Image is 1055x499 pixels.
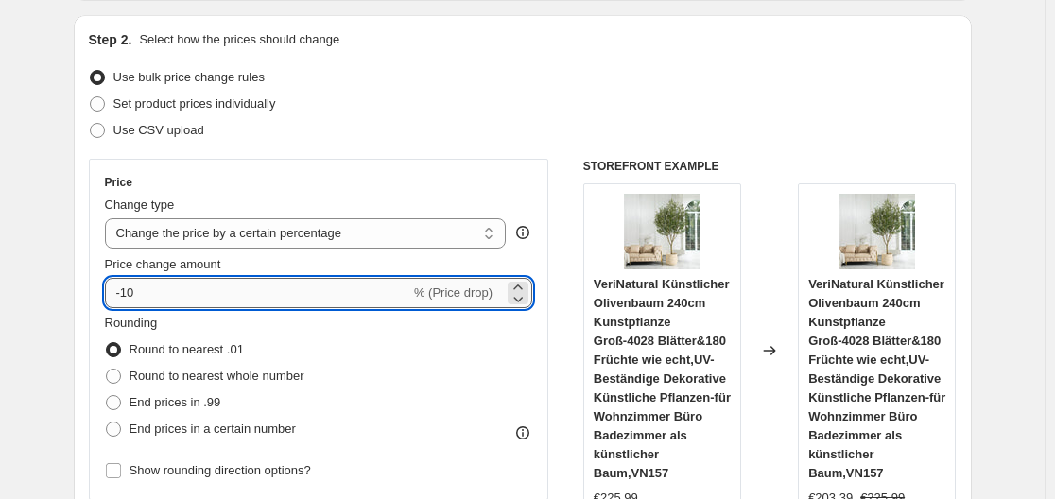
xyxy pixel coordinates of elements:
span: Use CSV upload [113,123,204,137]
span: End prices in a certain number [130,422,296,436]
span: Round to nearest .01 [130,342,244,356]
span: % (Price drop) [414,285,493,300]
div: help [513,223,532,242]
img: 91LyIg4n2GL_80x.jpg [839,194,915,269]
span: VeriNatural Künstlicher Olivenbaum 240cm Kunstpflanze Groß-4028 Blätter&180 Früchte wie echt,UV-B... [808,277,945,480]
h6: STOREFRONT EXAMPLE [583,159,957,174]
span: Use bulk price change rules [113,70,265,84]
span: Rounding [105,316,158,330]
span: Price change amount [105,257,221,271]
p: Select how the prices should change [139,30,339,49]
img: 91LyIg4n2GL_80x.jpg [624,194,700,269]
span: End prices in .99 [130,395,221,409]
span: Change type [105,198,175,212]
span: VeriNatural Künstlicher Olivenbaum 240cm Kunstpflanze Groß-4028 Blätter&180 Früchte wie echt,UV-B... [594,277,731,480]
h2: Step 2. [89,30,132,49]
span: Set product prices individually [113,96,276,111]
input: -15 [105,278,410,308]
span: Show rounding direction options? [130,463,311,477]
h3: Price [105,175,132,190]
span: Round to nearest whole number [130,369,304,383]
